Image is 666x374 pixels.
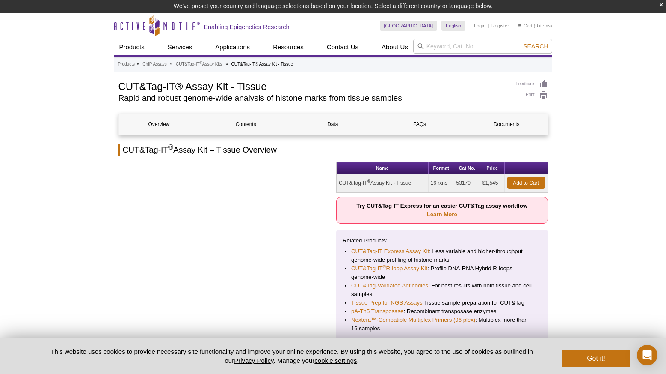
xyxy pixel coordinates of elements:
a: CUT&Tag-IT®Assay Kits [176,60,222,68]
input: Keyword, Cat. No. [413,39,552,54]
p: Related Products: [343,236,542,245]
li: | [488,21,489,31]
a: Feedback [516,79,548,89]
strong: Try CUT&Tag-IT Express for an easier CUT&Tag assay workflow [356,203,527,218]
th: Format [429,162,454,174]
a: CUT&Tag-Validated Antibodies [351,281,428,290]
th: Name [337,162,429,174]
h2: Enabling Epigenetics Research [204,23,290,31]
li: » [137,62,139,66]
td: 53170 [454,174,480,192]
li: CUT&Tag-IT® Assay Kit - Tissue [231,62,293,66]
a: Contents [206,114,286,135]
th: Cat No. [454,162,480,174]
sup: ® [367,179,370,183]
a: Data [293,114,373,135]
li: : Profile DNA-RNA Hybrid R-loops genome-wide [351,264,533,281]
li: : Less variable and higher-throughput genome-wide profiling of histone marks [351,247,533,264]
a: Applications [210,39,255,55]
sup: ® [382,264,386,269]
a: Products [118,60,135,68]
a: CUT&Tag-IT®R-loop Assay Kit [351,264,427,273]
li: » [170,62,173,66]
button: Got it! [562,350,630,367]
li: : Recombinant transposase enzymes [351,307,533,316]
li: : For best results with both tissue and cell samples [351,281,533,299]
a: Cart [518,23,533,29]
span: Search [523,43,548,50]
div: Open Intercom Messenger [637,345,657,365]
sup: ® [200,60,202,65]
li: : Multiplex more than 16 samples [351,316,533,333]
a: Nextera™-Compatible Multiplex Primers (96 plex) [351,316,475,324]
li: » [225,62,228,66]
a: Add to Cart [507,177,545,189]
li: Tissue sample preparation for CUT&Tag [351,299,533,307]
a: FAQs [379,114,460,135]
a: CUT&Tag-IT Express Assay Kit [351,247,429,256]
a: Services [163,39,198,55]
a: Login [474,23,485,29]
li: (0 items) [518,21,552,31]
img: Your Cart [518,23,521,27]
a: Products [114,39,150,55]
p: This website uses cookies to provide necessary site functionality and improve your online experie... [36,347,548,365]
a: [GEOGRAPHIC_DATA] [380,21,438,31]
a: Contact Us [322,39,364,55]
a: pA-Tn5 Transposase [351,307,403,316]
a: Register [491,23,509,29]
sup: ® [168,144,173,151]
h2: CUT&Tag-IT Assay Kit – Tissue Overview [118,144,548,156]
td: $1,545 [480,174,505,192]
h2: Rapid and robust genome-wide analysis of histone marks from tissue samples [118,94,507,102]
button: Search [521,42,551,50]
a: English [441,21,465,31]
button: cookie settings [314,357,357,364]
h1: CUT&Tag-IT® Assay Kit - Tissue [118,79,507,92]
td: 16 rxns [429,174,454,192]
a: Privacy Policy [234,357,273,364]
a: ChIP Assays [142,60,167,68]
a: Documents [466,114,547,135]
td: CUT&Tag-IT Assay Kit - Tissue [337,174,429,192]
a: Print [516,91,548,100]
a: About Us [376,39,413,55]
a: Learn More [427,211,457,218]
a: Resources [268,39,309,55]
a: Overview [119,114,199,135]
a: Tissue Prep for NGS Assays: [351,299,424,307]
th: Price [480,162,505,174]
